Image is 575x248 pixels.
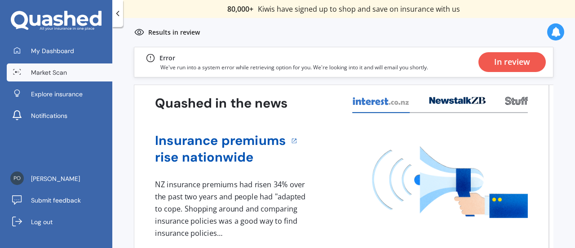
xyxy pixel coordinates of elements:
span: Log out [31,217,53,226]
a: My Dashboard [7,42,112,60]
span: Notifications [31,111,67,120]
span: Market Scan [31,68,67,77]
div: NZ insurance premiums had risen 34% over the past two years and people had "adapted to cope. Shop... [155,179,309,239]
span: Explore insurance [31,90,83,99]
img: media image [372,146,528,218]
span: Submit feedback [31,196,81,205]
div: Error [159,53,175,63]
span: My Dashboard [31,46,74,55]
img: inReview.1b73fd28b8dc78d21cc1.svg [134,27,145,38]
p: We've run into a system error while retrieving option for you. We're looking into it and will ema... [160,63,428,71]
p: Results in review [148,28,200,37]
a: Market Scan [7,63,112,81]
a: Notifications [7,107,112,125]
span: [PERSON_NAME] [31,174,80,183]
a: Insurance premiums [155,132,286,149]
h3: Quashed in the news [155,95,287,112]
a: Submit feedback [7,191,112,209]
a: Log out [7,213,112,231]
a: rise nationwide [155,149,286,166]
a: [PERSON_NAME] [7,170,112,188]
div: In review [494,52,530,72]
img: 51a185ac6755e693efcbddc88119e4be [10,171,24,185]
a: Explore insurance [7,85,112,103]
